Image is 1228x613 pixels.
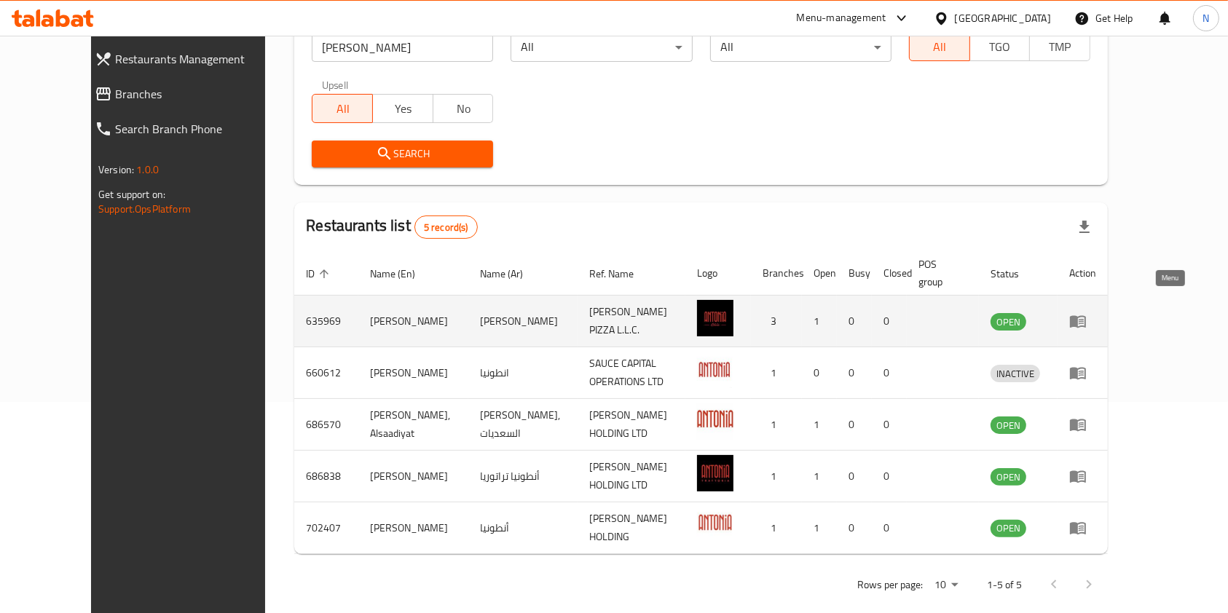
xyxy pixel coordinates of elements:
[751,347,802,399] td: 1
[83,76,296,111] a: Branches
[802,296,837,347] td: 1
[358,451,468,502] td: [PERSON_NAME]
[468,399,578,451] td: [PERSON_NAME], السعديات
[358,296,468,347] td: [PERSON_NAME]
[468,502,578,554] td: أنطونيا
[857,576,923,594] p: Rows per page:
[802,347,837,399] td: 0
[433,94,494,123] button: No
[468,347,578,399] td: انطونيا
[578,399,685,451] td: [PERSON_NAME] HOLDING LTD
[872,296,907,347] td: 0
[797,9,886,27] div: Menu-management
[468,296,578,347] td: [PERSON_NAME]
[115,50,285,68] span: Restaurants Management
[697,403,733,440] img: ANTONIA, Alsaadiyat
[916,36,964,58] span: All
[991,365,1040,382] span: INACTIVE
[991,265,1038,282] span: Status
[697,455,733,491] img: ANTONIA Trattoria
[294,296,358,347] td: 635969
[1069,364,1096,381] div: Menu
[802,451,837,502] td: 1
[991,365,1040,382] div: INACTIVE
[918,256,961,290] span: POS group
[511,33,692,62] div: All
[306,215,477,239] h2: Restaurants list
[872,251,907,296] th: Closed
[294,251,1108,554] table: enhanced table
[751,251,802,296] th: Branches
[837,451,872,502] td: 0
[578,451,685,502] td: [PERSON_NAME] HOLDING LTD
[358,399,468,451] td: [PERSON_NAME], Alsaadiyat
[991,468,1026,486] div: OPEN
[294,347,358,399] td: 660612
[872,502,907,554] td: 0
[872,399,907,451] td: 0
[969,32,1031,61] button: TGO
[83,111,296,146] a: Search Branch Phone
[115,85,285,103] span: Branches
[955,10,1051,26] div: [GEOGRAPHIC_DATA]
[987,576,1022,594] p: 1-5 of 5
[991,520,1026,537] div: OPEN
[358,347,468,399] td: [PERSON_NAME]
[697,507,733,543] img: ANTONIA
[1069,467,1096,485] div: Menu
[710,33,892,62] div: All
[991,469,1026,486] span: OPEN
[414,215,478,239] div: Total records count
[837,347,872,399] td: 0
[294,399,358,451] td: 686570
[306,265,334,282] span: ID
[294,502,358,554] td: 702407
[312,141,493,167] button: Search
[751,502,802,554] td: 1
[589,265,653,282] span: Ref. Name
[115,120,285,138] span: Search Branch Phone
[578,347,685,399] td: SAUCE CAPITAL OPERATIONS LTD
[802,251,837,296] th: Open
[1036,36,1085,58] span: TMP
[837,296,872,347] td: 0
[976,36,1025,58] span: TGO
[480,265,542,282] span: Name (Ar)
[929,574,964,596] div: Rows per page:
[98,199,191,218] a: Support.OpsPlatform
[751,451,802,502] td: 1
[323,145,481,163] span: Search
[415,221,477,234] span: 5 record(s)
[370,265,434,282] span: Name (En)
[1058,251,1108,296] th: Action
[136,160,159,179] span: 1.0.0
[1067,210,1102,245] div: Export file
[83,41,296,76] a: Restaurants Management
[379,98,428,119] span: Yes
[312,94,373,123] button: All
[991,417,1026,434] span: OPEN
[578,502,685,554] td: [PERSON_NAME] HOLDING
[294,451,358,502] td: 686838
[837,399,872,451] td: 0
[1069,519,1096,537] div: Menu
[991,313,1026,331] div: OPEN
[468,451,578,502] td: أنطونيا تراتوريا
[909,32,970,61] button: All
[751,399,802,451] td: 1
[837,502,872,554] td: 0
[751,296,802,347] td: 3
[685,251,751,296] th: Logo
[322,79,349,90] label: Upsell
[312,33,493,62] input: Search for restaurant name or ID..
[98,185,165,204] span: Get support on:
[697,300,733,336] img: Antonia Chic
[697,352,733,388] img: Antonia
[802,502,837,554] td: 1
[578,296,685,347] td: [PERSON_NAME] PIZZA L.L.C.
[372,94,433,123] button: Yes
[872,451,907,502] td: 0
[991,314,1026,331] span: OPEN
[802,399,837,451] td: 1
